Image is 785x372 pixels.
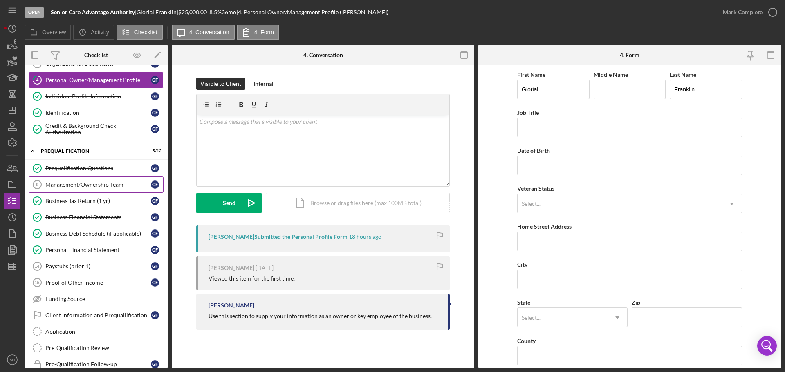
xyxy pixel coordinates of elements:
div: Pre-Qualification Follow-up [45,361,151,368]
a: Credit & Background Check AuthorizationGF [29,121,164,137]
div: Prequalification [41,149,141,154]
div: [PERSON_NAME] [209,302,254,309]
div: Use this section to supply your information as an owner or key employee of the business. [209,313,432,319]
label: Job Title [517,109,539,116]
button: Overview [25,25,71,40]
div: 5 / 13 [147,149,161,154]
div: G F [151,360,159,368]
a: 9Management/Ownership TeamGF [29,176,164,193]
div: G F [151,262,159,270]
div: G F [151,76,159,84]
div: Open Intercom Messenger [757,336,777,356]
a: Personal Financial StatementGF [29,242,164,258]
div: Prequalification Questions [45,165,151,172]
div: Funding Source [45,296,163,302]
div: G F [151,197,159,205]
label: First Name [517,71,545,78]
a: Funding Source [29,291,164,307]
button: 4. Form [237,25,279,40]
text: MJ [10,358,15,362]
a: Business Financial StatementsGF [29,209,164,225]
div: G F [151,311,159,319]
div: | 4. Personal Owner/Management Profile ([PERSON_NAME]) [236,9,388,16]
div: Credit & Background Check Authorization [45,123,151,136]
tspan: 4 [36,77,39,82]
label: Checklist [134,29,157,36]
label: Middle Name [594,71,628,78]
a: 4Personal Owner/Management ProfileGF [29,72,164,88]
div: 36 mo [222,9,236,16]
div: G F [151,125,159,133]
div: Management/Ownership Team [45,181,151,188]
div: [PERSON_NAME] Submitted the Personal Profile Form [209,234,348,240]
div: Business Financial Statements [45,214,151,221]
div: Visible to Client [200,78,241,90]
button: Mark Complete [715,4,781,20]
div: Internal [253,78,274,90]
div: | [51,9,137,16]
label: City [517,261,527,268]
label: County [517,337,536,344]
div: 4. Conversation [303,52,343,58]
button: MJ [4,352,20,368]
button: Checklist [117,25,163,40]
div: Personal Financial Statement [45,247,151,253]
a: IdentificationGF [29,105,164,121]
div: Proof of Other Income [45,279,151,286]
div: Pre-Qualification Review [45,345,163,351]
time: 2025-08-06 22:40 [256,265,274,271]
a: Prequalification QuestionsGF [29,160,164,176]
div: G F [151,164,159,172]
div: Open [25,7,44,18]
div: Paystubs (prior 1) [45,263,151,270]
a: Business Tax Return (1 yr)GF [29,193,164,209]
div: Individual Profile Information [45,93,151,100]
label: Date of Birth [517,147,550,154]
div: Send [223,193,235,213]
label: Last Name [670,71,696,78]
time: 2025-08-10 23:18 [349,234,381,240]
a: Application [29,323,164,340]
div: Identification [45,109,151,116]
div: $25,000.00 [178,9,209,16]
div: G F [151,278,159,287]
label: Activity [91,29,109,36]
div: G F [151,229,159,238]
a: 14Paystubs (prior 1)GF [29,258,164,274]
div: Glorial Franklin | [137,9,178,16]
div: [PERSON_NAME] [209,265,254,271]
div: G F [151,92,159,100]
button: Internal [249,78,278,90]
div: Business Tax Return (1 yr) [45,198,151,204]
div: 4. Form [620,52,639,58]
div: Application [45,328,163,335]
div: Select... [522,200,541,207]
button: Visible to Client [196,78,245,90]
b: Senior Care Advantage Authority [51,9,135,16]
tspan: 14 [34,264,40,269]
div: G F [151,180,159,189]
div: Mark Complete [723,4,763,20]
tspan: 9 [36,182,38,187]
label: 4. Form [254,29,274,36]
label: Home Street Address [517,223,572,230]
a: Client Information and PrequailificationGF [29,307,164,323]
label: Zip [632,299,640,306]
a: Business Debt Schedule (if applicable)GF [29,225,164,242]
label: 4. Conversation [189,29,229,36]
a: Individual Profile InformationGF [29,88,164,105]
div: Checklist [84,52,108,58]
div: G F [151,109,159,117]
tspan: 15 [34,280,39,285]
a: Pre-Qualification Review [29,340,164,356]
label: Overview [42,29,66,36]
div: G F [151,213,159,221]
button: Activity [73,25,114,40]
button: 4. Conversation [172,25,235,40]
tspan: 3 [36,61,38,66]
div: Select... [522,314,541,321]
div: G F [151,246,159,254]
button: Send [196,193,262,213]
div: Client Information and Prequailification [45,312,151,319]
div: Personal Owner/Management Profile [45,77,151,83]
